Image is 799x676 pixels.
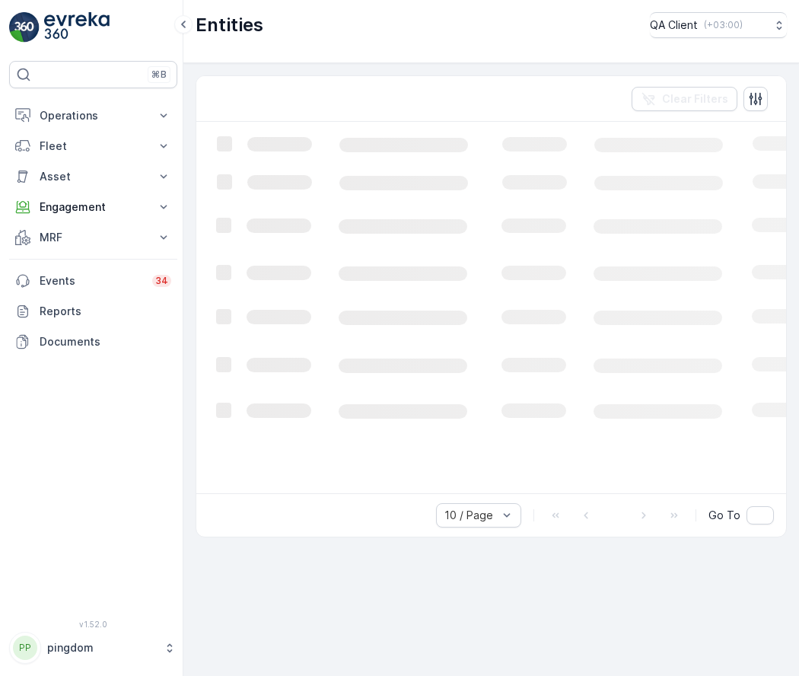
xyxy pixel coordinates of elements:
button: MRF [9,222,177,253]
img: logo_light-DOdMpM7g.png [44,12,110,43]
button: Engagement [9,192,177,222]
a: Reports [9,296,177,327]
a: Events34 [9,266,177,296]
button: Clear Filters [632,87,737,111]
div: PP [13,636,37,660]
button: PPpingdom [9,632,177,664]
button: QA Client(+03:00) [650,12,787,38]
p: Documents [40,334,171,349]
p: Operations [40,108,147,123]
img: logo [9,12,40,43]
p: ⌘B [151,69,167,81]
p: 34 [155,275,168,287]
span: v 1.52.0 [9,620,177,629]
p: QA Client [650,18,698,33]
p: Fleet [40,139,147,154]
p: Reports [40,304,171,319]
p: ( +03:00 ) [704,19,743,31]
p: Clear Filters [662,91,728,107]
p: pingdom [47,640,156,655]
p: Asset [40,169,147,184]
p: Entities [196,13,263,37]
span: Go To [708,508,740,523]
p: Engagement [40,199,147,215]
a: Documents [9,327,177,357]
button: Fleet [9,131,177,161]
p: Events [40,273,143,289]
p: MRF [40,230,147,245]
button: Operations [9,100,177,131]
button: Asset [9,161,177,192]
